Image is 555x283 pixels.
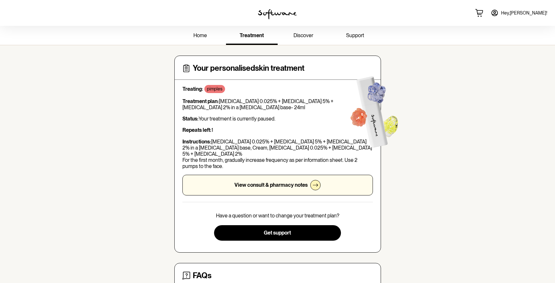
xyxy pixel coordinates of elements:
button: Get support [214,225,341,241]
p: 1 [182,127,373,133]
p: View consult & pharmacy notes [234,182,308,188]
img: software logo [258,9,297,19]
strong: Instructions: [182,139,211,145]
strong: Treatment plan: [182,98,219,104]
a: Hey,[PERSON_NAME]! [487,5,551,21]
span: treatment [240,32,264,38]
span: Hey, [PERSON_NAME] ! [501,10,547,16]
img: Software treatment bottle [337,64,409,156]
span: support [346,32,364,38]
strong: Status: [182,116,199,122]
p: [MEDICAL_DATA] 0.025% + [MEDICAL_DATA] 5% + [MEDICAL_DATA] 2% in a [MEDICAL_DATA] base- 24ml [182,98,373,110]
p: [MEDICAL_DATA] 0.025% + [MEDICAL_DATA] 5% + [MEDICAL_DATA] 2% in a [MEDICAL_DATA] base, Cream, [M... [182,139,373,170]
h4: FAQs [193,271,211,280]
p: Your treatment is currently paused. [182,116,373,122]
strong: Treating: [182,86,203,92]
span: discover [293,32,313,38]
h4: Your personalised skin treatment [193,64,304,73]
a: home [174,27,226,45]
p: Have a question or want to change your treatment plan? [216,213,339,219]
strong: Repeats left: [182,127,211,133]
span: Get support [264,230,291,236]
span: home [193,32,207,38]
a: treatment [226,27,278,45]
p: pimples [207,86,222,92]
a: discover [278,27,329,45]
a: support [329,27,381,45]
